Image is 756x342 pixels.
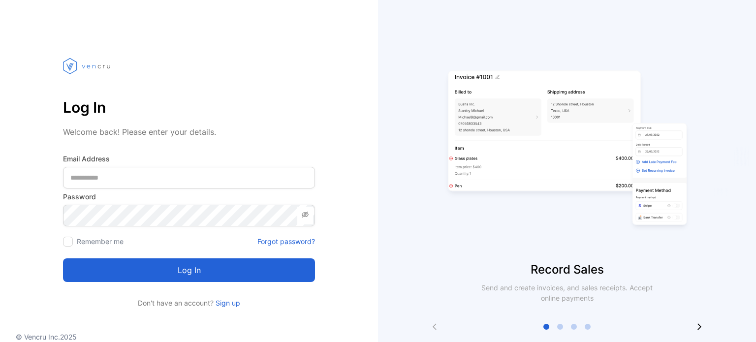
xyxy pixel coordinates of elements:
[472,282,661,303] p: Send and create invoices, and sales receipts. Accept online payments
[77,237,124,246] label: Remember me
[63,126,315,138] p: Welcome back! Please enter your details.
[63,298,315,308] p: Don't have an account?
[63,154,315,164] label: Email Address
[63,258,315,282] button: Log in
[63,39,112,93] img: vencru logo
[63,191,315,202] label: Password
[444,39,690,261] img: slider image
[63,95,315,119] p: Log In
[257,236,315,247] a: Forgot password?
[378,261,756,279] p: Record Sales
[214,299,240,307] a: Sign up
